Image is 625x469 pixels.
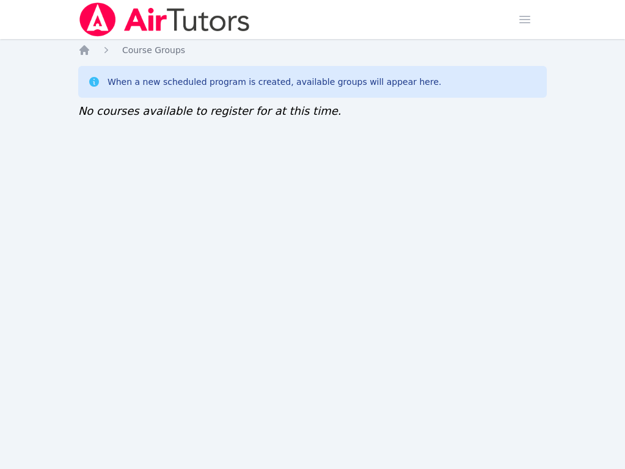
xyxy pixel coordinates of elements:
[78,2,251,37] img: Air Tutors
[122,44,185,56] a: Course Groups
[122,45,185,55] span: Course Groups
[78,44,547,56] nav: Breadcrumb
[108,76,442,88] div: When a new scheduled program is created, available groups will appear here.
[78,104,342,117] span: No courses available to register for at this time.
